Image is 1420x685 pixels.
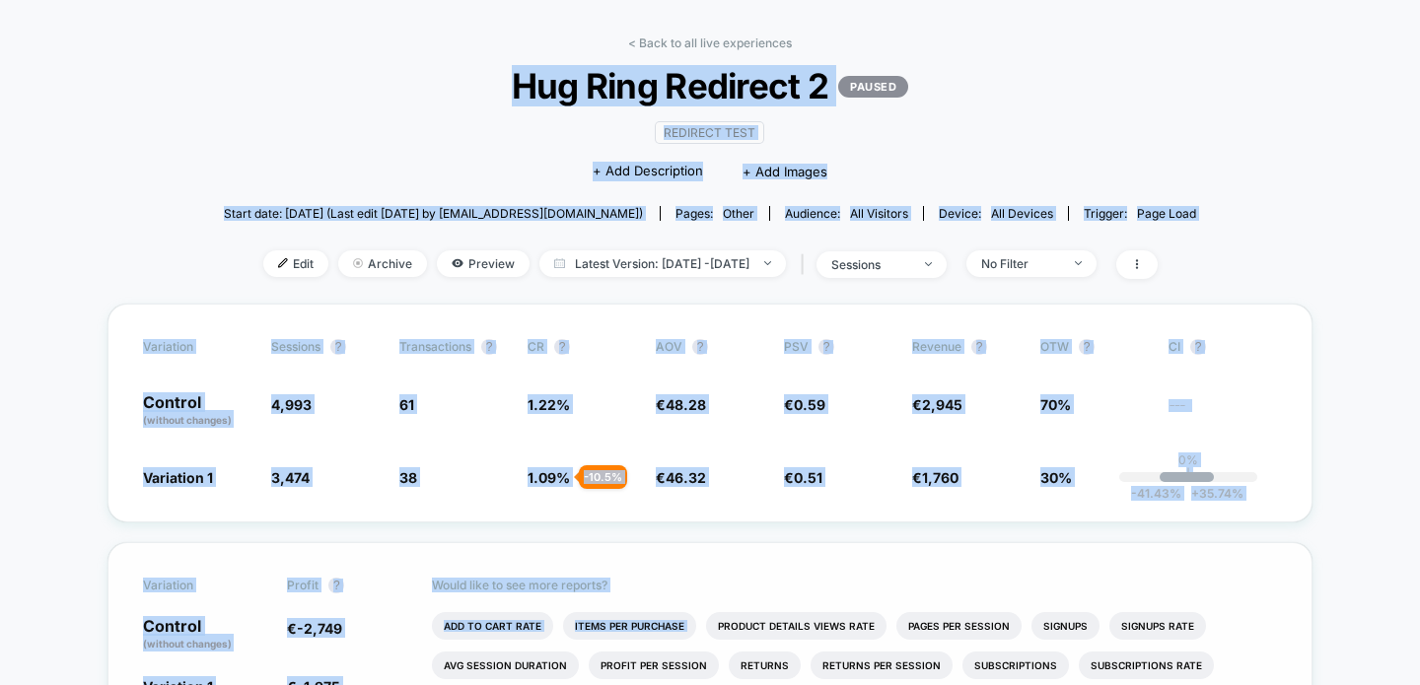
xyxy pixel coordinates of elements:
[896,612,1022,640] li: Pages Per Session
[278,258,288,268] img: edit
[437,250,530,277] span: Preview
[1109,612,1206,640] li: Signups Rate
[330,339,346,355] button: ?
[666,469,706,486] span: 46.32
[925,262,932,266] img: end
[838,76,908,98] p: PAUSED
[1169,339,1277,355] span: CI
[432,651,579,679] li: Avg Session Duration
[554,258,565,268] img: calendar
[723,206,754,221] span: other
[143,339,251,355] span: Variation
[399,469,417,486] span: 38
[655,121,764,144] span: Redirect Test
[922,469,958,486] span: 1,760
[353,258,363,268] img: end
[785,206,908,221] div: Audience:
[271,396,312,413] span: 4,993
[528,396,570,413] span: 1.22 %
[706,612,887,640] li: Product Details Views Rate
[666,396,706,413] span: 48.28
[675,206,754,221] div: Pages:
[794,396,825,413] span: 0.59
[1040,469,1072,486] span: 30%
[143,578,251,593] span: Variation
[1079,339,1095,355] button: ?
[784,396,825,413] span: €
[656,339,682,354] span: AOV
[1031,612,1100,640] li: Signups
[328,578,344,593] button: ?
[628,35,792,50] a: < Back to all live experiences
[143,638,232,650] span: (without changes)
[528,469,570,486] span: 1.09 %
[811,651,953,679] li: Returns Per Session
[912,396,962,413] span: €
[143,394,251,428] p: Control
[539,250,786,277] span: Latest Version: [DATE] - [DATE]
[743,164,827,179] span: + Add Images
[399,339,471,354] span: Transactions
[271,469,310,486] span: 3,474
[528,339,544,354] span: CR
[796,250,816,279] span: |
[850,206,908,221] span: All Visitors
[1181,486,1243,501] span: 35.74 %
[143,414,232,426] span: (without changes)
[1084,206,1196,221] div: Trigger:
[692,339,708,355] button: ?
[784,469,822,486] span: €
[764,261,771,265] img: end
[224,206,643,221] span: Start date: [DATE] (Last edit [DATE] by [EMAIL_ADDRESS][DOMAIN_NAME])
[143,469,213,486] span: Variation 1
[287,620,342,637] span: €
[818,339,834,355] button: ?
[1040,339,1149,355] span: OTW
[593,162,703,181] span: + Add Description
[1191,486,1199,501] span: +
[554,339,570,355] button: ?
[399,396,414,413] span: 61
[729,651,801,679] li: Returns
[272,65,1148,106] span: Hug Ring Redirect 2
[1131,486,1181,501] span: -41.43 %
[589,651,719,679] li: Profit Per Session
[563,612,696,640] li: Items Per Purchase
[656,396,706,413] span: €
[1075,261,1082,265] img: end
[287,578,319,592] span: Profit
[912,339,961,354] span: Revenue
[981,256,1060,271] div: No Filter
[263,250,328,277] span: Edit
[481,339,497,355] button: ?
[1169,399,1277,428] span: ---
[962,651,1069,679] li: Subscriptions
[1137,206,1196,221] span: Page Load
[1178,452,1198,467] p: 0%
[831,257,910,272] div: sessions
[271,339,320,354] span: Sessions
[794,469,822,486] span: 0.51
[338,250,427,277] span: Archive
[579,465,627,489] div: - 10.5 %
[656,469,706,486] span: €
[912,469,958,486] span: €
[991,206,1053,221] span: all devices
[1040,396,1071,413] span: 70%
[432,612,553,640] li: Add To Cart Rate
[922,396,962,413] span: 2,945
[1079,651,1214,679] li: Subscriptions Rate
[784,339,809,354] span: PSV
[1190,339,1206,355] button: ?
[1186,467,1190,482] p: |
[143,618,267,651] p: Control
[432,578,1278,592] p: Would like to see more reports?
[297,620,342,637] span: -2,749
[971,339,987,355] button: ?
[923,206,1068,221] span: Device:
